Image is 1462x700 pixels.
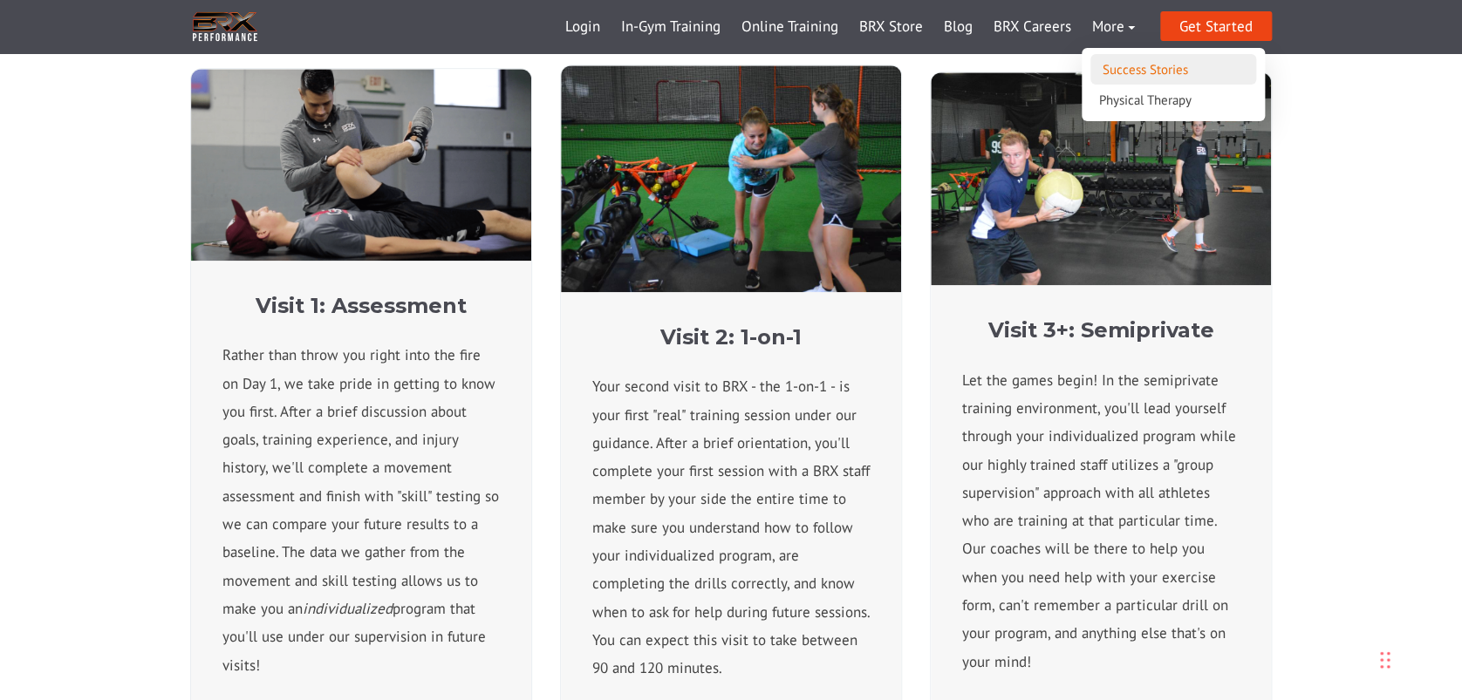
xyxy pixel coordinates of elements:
[962,366,1240,676] p: Let the games begin! In the semiprivate training environment, you'll lead yourself through your i...
[555,6,1145,48] div: Navigation Menu
[303,599,393,618] i: individualized
[222,341,500,679] p: Rather than throw you right into the fire on Day 1, we take pride in getting to know you first. A...
[1090,85,1256,115] a: Physical Therapy
[731,6,849,48] a: Online Training
[660,324,802,350] strong: Visit 2: 1-on-1
[931,72,1271,285] img: Johnson-copy
[592,372,870,682] p: Your second visit to BRX - the 1-on-1 - is your first "real" training session under our guidance....
[555,6,611,48] a: Login
[1082,6,1145,48] a: More
[987,317,1213,343] strong: Visit 3+: Semiprivate
[1214,512,1462,700] iframe: Chat Widget
[1380,634,1390,686] div: Drag
[190,9,260,44] img: BRX Transparent Logo-2
[561,65,901,291] img: Strowig
[1160,11,1272,41] a: Get Started
[849,6,933,48] a: BRX Store
[1090,54,1256,85] a: Success Stories
[191,69,531,261] img: Screen-Shot-2019-04-04-at-12.38.19-PM
[983,6,1082,48] a: BRX Careers
[933,6,983,48] a: Blog
[256,293,467,318] strong: Visit 1: Assessment
[611,6,731,48] a: In-Gym Training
